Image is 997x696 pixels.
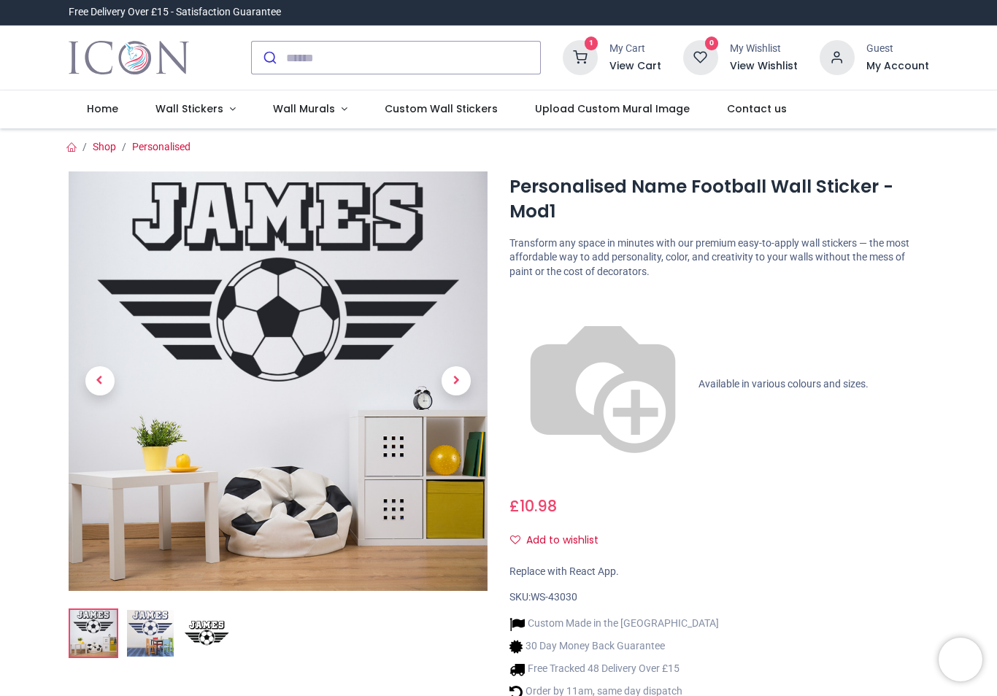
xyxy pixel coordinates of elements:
a: Personalised [132,141,190,152]
span: Wall Murals [273,101,335,116]
img: WS-43030-03 [184,610,231,657]
li: Custom Made in the [GEOGRAPHIC_DATA] [509,616,719,632]
button: Add to wishlistAdd to wishlist [509,528,611,553]
a: My Account [866,59,929,74]
div: Replace with React App. [509,565,929,579]
a: Logo of Icon Wall Stickers [69,37,189,78]
a: View Wishlist [730,59,798,74]
img: Icon Wall Stickers [69,37,189,78]
div: Free Delivery Over £15 - Satisfaction Guarantee [69,5,281,20]
button: Submit [252,42,286,74]
div: SKU: [509,590,929,605]
span: £ [509,495,557,517]
span: Wall Stickers [155,101,223,116]
span: Previous [85,366,115,395]
i: Add to wishlist [510,535,520,545]
a: Wall Stickers [137,90,255,128]
a: Shop [93,141,116,152]
span: WS-43030 [531,591,577,603]
a: 1 [563,51,598,63]
img: Personalised Name Football Wall Sticker - Mod1 [69,171,488,591]
a: Previous [69,234,131,527]
iframe: Brevo live chat [939,638,982,681]
sup: 0 [705,36,719,50]
span: Contact us [727,101,787,116]
span: Upload Custom Mural Image [535,101,690,116]
a: Wall Murals [254,90,366,128]
a: View Cart [609,59,661,74]
h1: Personalised Name Football Wall Sticker - Mod1 [509,174,929,225]
div: My Wishlist [730,42,798,56]
div: Guest [866,42,929,56]
a: Next [425,234,488,527]
li: Free Tracked 48 Delivery Over £15 [509,662,719,677]
span: 10.98 [520,495,557,517]
span: Home [87,101,118,116]
img: color-wheel.png [509,291,696,478]
li: 30 Day Money Back Guarantee [509,639,719,654]
div: My Cart [609,42,661,56]
sup: 1 [585,36,598,50]
iframe: Customer reviews powered by Trustpilot [623,5,929,20]
img: WS-43030-02 [127,610,174,657]
span: Available in various colours and sizes. [698,377,869,389]
span: Next [442,366,471,395]
span: Custom Wall Stickers [385,101,498,116]
a: 0 [683,51,718,63]
p: Transform any space in minutes with our premium easy-to-apply wall stickers — the most affordable... [509,236,929,279]
img: Personalised Name Football Wall Sticker - Mod1 [70,610,117,657]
